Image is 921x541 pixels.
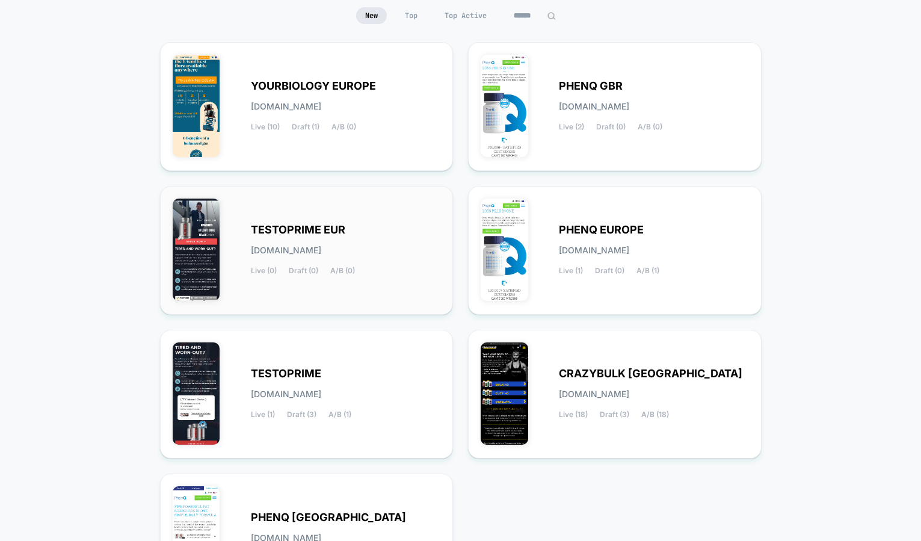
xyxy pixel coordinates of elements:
span: PHENQ GBR [559,82,623,90]
span: A/B (1) [636,267,659,275]
span: Live (1) [251,410,275,419]
span: New [356,7,387,24]
span: [DOMAIN_NAME] [251,390,321,398]
img: TESTOPRIME_EUR [173,199,220,301]
span: Draft (0) [289,267,318,275]
img: YOURBIOLOGY_EUROPE [173,55,220,157]
span: Live (10) [251,123,280,131]
span: Live (1) [559,267,583,275]
img: edit [547,11,556,20]
img: TESTOPRIME [173,342,220,445]
span: [DOMAIN_NAME] [559,390,629,398]
span: A/B (1) [328,410,351,419]
span: A/B (18) [641,410,669,419]
span: YOURBIOLOGY EUROPE [251,82,376,90]
span: Draft (3) [600,410,629,419]
img: PHENQ_EUROPE [481,199,528,301]
span: Draft (0) [596,123,626,131]
span: Draft (1) [292,123,319,131]
span: TESTOPRIME EUR [251,226,345,234]
span: [DOMAIN_NAME] [251,246,321,255]
span: [DOMAIN_NAME] [251,102,321,111]
span: Draft (0) [595,267,624,275]
span: Live (0) [251,267,277,275]
span: PHENQ [GEOGRAPHIC_DATA] [251,513,406,522]
span: Top [396,7,427,24]
span: Live (2) [559,123,584,131]
span: CRAZYBULK [GEOGRAPHIC_DATA] [559,369,742,378]
span: Draft (3) [287,410,316,419]
span: A/B (0) [330,267,355,275]
span: [DOMAIN_NAME] [559,102,629,111]
span: TESTOPRIME [251,369,321,378]
span: PHENQ EUROPE [559,226,644,234]
span: A/B (0) [331,123,356,131]
img: PHENQ_GBR [481,55,528,157]
img: CRAZYBULK_USA [481,342,528,445]
span: A/B (0) [638,123,662,131]
span: Live (18) [559,410,588,419]
span: Top Active [436,7,496,24]
span: [DOMAIN_NAME] [559,246,629,255]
